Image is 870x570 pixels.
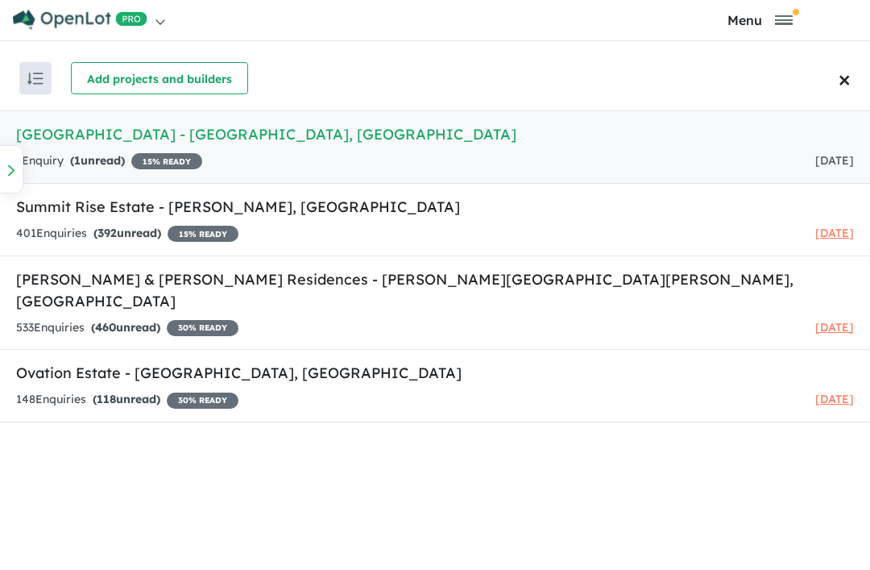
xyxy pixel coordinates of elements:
strong: ( unread) [91,320,160,335]
h5: [GEOGRAPHIC_DATA] - [GEOGRAPHIC_DATA] , [GEOGRAPHIC_DATA] [16,123,854,145]
h5: [PERSON_NAME] & [PERSON_NAME] Residences - [PERSON_NAME][GEOGRAPHIC_DATA][PERSON_NAME] , [GEOGRAP... [16,268,854,312]
span: 30 % READY [167,393,238,409]
img: Openlot PRO Logo White [13,10,147,30]
span: × [839,58,851,99]
span: 15 % READY [168,226,238,242]
h5: Ovation Estate - [GEOGRAPHIC_DATA] , [GEOGRAPHIC_DATA] [16,362,854,384]
span: [DATE] [815,392,854,406]
span: 1 [74,153,81,168]
button: Toggle navigation [655,12,867,27]
strong: ( unread) [93,226,161,240]
div: 533 Enquir ies [16,318,238,338]
div: 401 Enquir ies [16,224,238,243]
img: sort.svg [27,73,43,85]
span: 460 [95,320,116,335]
strong: ( unread) [70,153,125,168]
strong: ( unread) [93,392,160,406]
span: 30 % READY [167,320,238,336]
span: 118 [97,392,116,406]
button: Add projects and builders [71,62,248,94]
span: 392 [97,226,117,240]
button: Close [834,46,870,110]
span: 15 % READY [131,153,202,169]
h5: Summit Rise Estate - [PERSON_NAME] , [GEOGRAPHIC_DATA] [16,196,854,218]
span: [DATE] [815,320,854,335]
span: [DATE] [815,226,854,240]
span: [DATE] [815,153,854,168]
div: 1 Enquir y [16,152,202,171]
div: 148 Enquir ies [16,390,238,410]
